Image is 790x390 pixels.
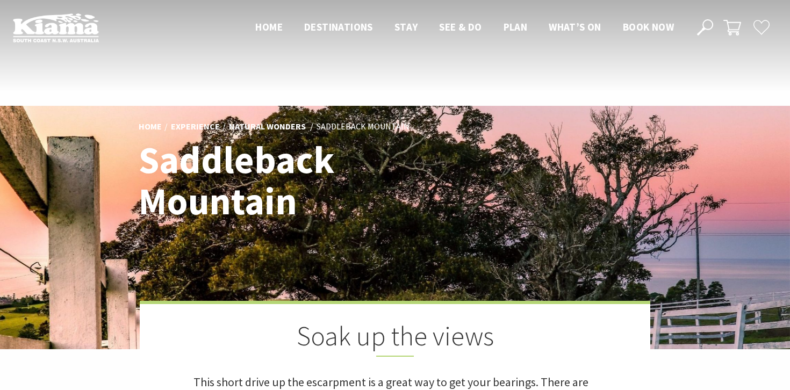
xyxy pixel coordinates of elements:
span: Plan [504,20,528,33]
a: Experience [171,121,220,133]
a: Natural Wonders [229,121,306,133]
span: See & Do [439,20,482,33]
span: Destinations [304,20,373,33]
h1: Saddleback Mountain [139,140,442,222]
a: Home [139,121,162,133]
span: Home [255,20,283,33]
span: Stay [394,20,418,33]
nav: Main Menu [245,19,685,37]
span: What’s On [549,20,601,33]
h2: Soak up the views [193,320,597,357]
span: Book now [623,20,674,33]
li: Saddleback Mountain [317,120,410,134]
img: Kiama Logo [13,13,99,42]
